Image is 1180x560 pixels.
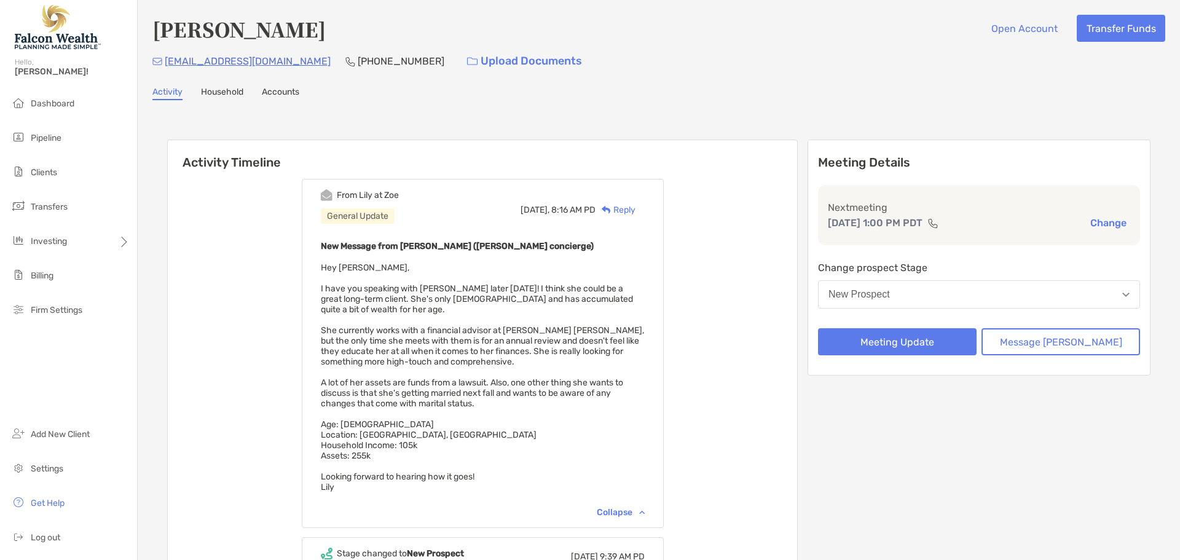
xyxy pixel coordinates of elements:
img: clients icon [11,164,26,179]
img: communication type [927,218,938,228]
div: Reply [596,203,635,216]
span: [DATE], [521,205,549,215]
p: Next meeting [828,200,1130,215]
div: From Lily at Zoe [337,190,399,200]
span: Billing [31,270,53,281]
div: Stage changed to [337,548,464,559]
span: Firm Settings [31,305,82,315]
a: Upload Documents [459,48,590,74]
button: Change [1087,216,1130,229]
button: Message [PERSON_NAME] [981,328,1140,355]
img: get-help icon [11,495,26,510]
span: [PERSON_NAME]! [15,66,130,77]
p: [DATE] 1:00 PM PDT [828,215,922,231]
a: Accounts [262,87,299,100]
img: billing icon [11,267,26,282]
img: Falcon Wealth Planning Logo [15,5,101,49]
button: Transfer Funds [1077,15,1165,42]
img: dashboard icon [11,95,26,110]
img: logout icon [11,529,26,544]
img: Chevron icon [639,510,645,514]
button: New Prospect [818,280,1140,309]
h4: [PERSON_NAME] [152,15,326,43]
div: New Prospect [828,289,890,300]
b: New Message from [PERSON_NAME] ([PERSON_NAME] concierge) [321,241,594,251]
div: Collapse [597,507,645,518]
span: Settings [31,463,63,474]
h6: Activity Timeline [168,140,797,170]
span: Add New Client [31,429,90,440]
img: pipeline icon [11,130,26,144]
img: Email Icon [152,58,162,65]
div: General Update [321,208,395,224]
span: Pipeline [31,133,61,143]
button: Open Account [981,15,1067,42]
img: investing icon [11,233,26,248]
p: Change prospect Stage [818,260,1140,275]
b: New Prospect [407,548,464,559]
button: Meeting Update [818,328,977,355]
img: transfers icon [11,199,26,213]
span: Clients [31,167,57,178]
span: Get Help [31,498,65,508]
span: Dashboard [31,98,74,109]
span: 8:16 AM PD [551,205,596,215]
a: Activity [152,87,183,100]
img: Event icon [321,548,332,559]
p: [EMAIL_ADDRESS][DOMAIN_NAME] [165,53,331,69]
img: Event icon [321,189,332,201]
p: Meeting Details [818,155,1140,170]
span: Hey [PERSON_NAME], I have you speaking with [PERSON_NAME] later [DATE]! I think she could be a gr... [321,262,644,492]
a: Household [201,87,243,100]
img: Open dropdown arrow [1122,293,1130,297]
img: Phone Icon [345,57,355,66]
img: button icon [467,57,478,66]
img: firm-settings icon [11,302,26,317]
p: [PHONE_NUMBER] [358,53,444,69]
span: Investing [31,236,67,246]
img: Reply icon [602,206,611,214]
img: add_new_client icon [11,426,26,441]
span: Transfers [31,202,68,212]
span: Log out [31,532,60,543]
img: settings icon [11,460,26,475]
